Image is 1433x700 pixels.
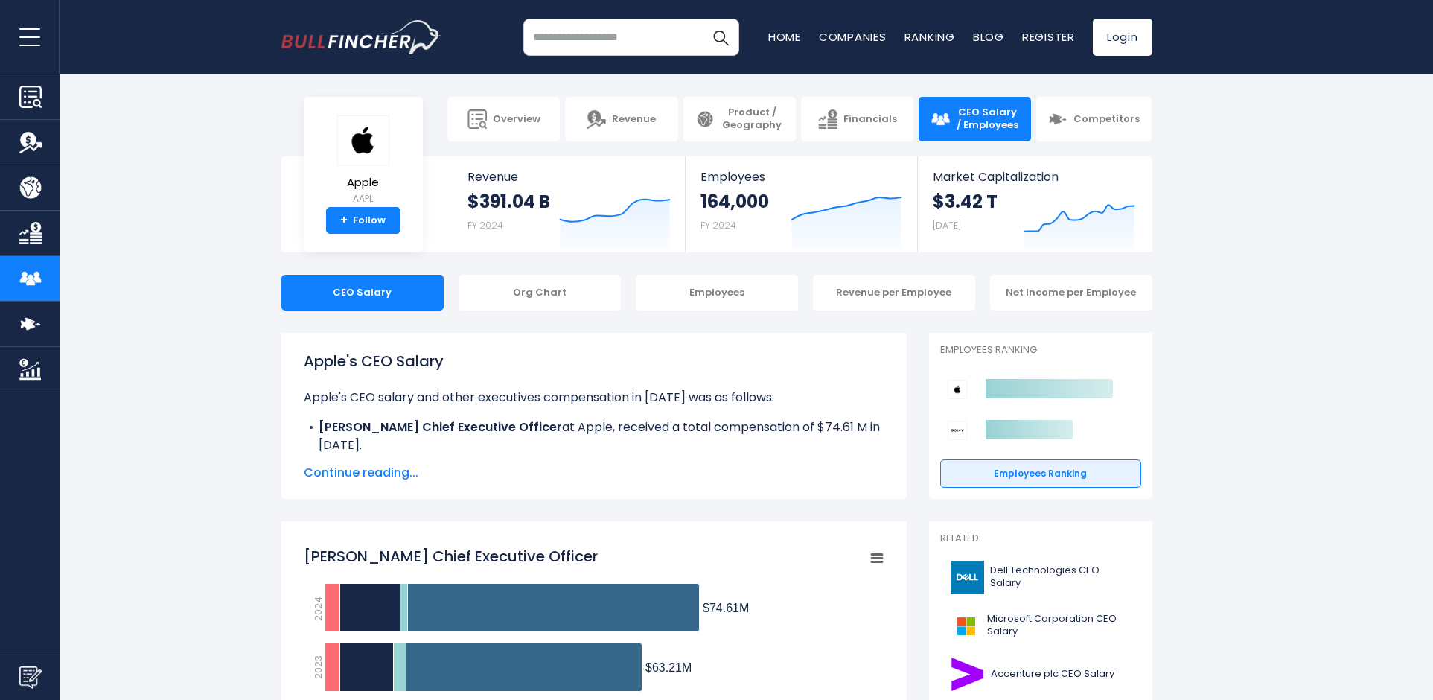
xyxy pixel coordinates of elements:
p: Apple's CEO salary and other executives compensation in [DATE] was as follows: [304,389,884,407]
div: Org Chart [459,275,621,311]
p: Related [940,532,1141,545]
tspan: [PERSON_NAME] Chief Executive Officer [304,546,598,567]
span: Dell Technologies CEO Salary [990,564,1132,590]
strong: $391.04 B [467,190,550,213]
span: Revenue [612,113,656,126]
button: Search [702,19,739,56]
span: CEO Salary / Employees [956,106,1019,132]
a: Register [1022,29,1075,45]
text: 2024 [310,596,325,621]
a: Market Capitalization $3.42 T [DATE] [918,156,1150,252]
div: Revenue per Employee [813,275,975,311]
a: Login [1093,19,1152,56]
a: Employees 164,000 FY 2024 [686,156,917,252]
img: MSFT logo [949,609,983,643]
small: [DATE] [933,219,961,232]
a: Apple AAPL [336,115,390,208]
a: Blog [973,29,1004,45]
span: Microsoft Corporation CEO Salary [987,613,1132,638]
strong: $3.42 T [933,190,998,213]
a: Overview [447,97,560,141]
img: Apple competitors logo [948,380,967,399]
p: Employees Ranking [940,344,1141,357]
span: Competitors [1073,113,1140,126]
img: Sony Group Corporation competitors logo [948,421,967,440]
a: Dell Technologies CEO Salary [940,557,1141,598]
span: Overview [493,113,540,126]
a: +Follow [326,207,400,234]
img: bullfincher logo [281,20,441,54]
small: AAPL [337,192,389,206]
div: CEO Salary [281,275,444,311]
a: Home [768,29,801,45]
tspan: $63.21M [645,661,692,674]
a: Financials [801,97,913,141]
span: Employees [700,170,902,184]
span: Accenture plc CEO Salary [991,668,1114,681]
li: at Apple, received a total compensation of $74.61 M in [DATE]. [304,419,884,454]
div: Net Income per Employee [990,275,1152,311]
a: CEO Salary / Employees [919,97,1031,141]
h1: Apple's CEO Salary [304,350,884,372]
small: FY 2024 [467,219,503,232]
small: FY 2024 [700,219,736,232]
b: [PERSON_NAME] Chief Executive Officer [319,419,562,436]
strong: + [340,214,348,227]
span: Continue reading... [304,464,884,482]
span: Financials [843,113,897,126]
span: Product / Geography [721,106,784,132]
img: ACN logo [949,658,986,691]
text: 2023 [310,655,325,679]
a: Go to homepage [281,20,441,54]
span: Revenue [467,170,671,184]
strong: 164,000 [700,190,769,213]
div: Employees [636,275,798,311]
a: Accenture plc CEO Salary [940,654,1141,695]
img: DELL logo [949,561,986,594]
a: Product / Geography [683,97,796,141]
a: Revenue $391.04 B FY 2024 [453,156,686,252]
a: Microsoft Corporation CEO Salary [940,605,1141,646]
a: Competitors [1036,97,1152,141]
a: Employees Ranking [940,459,1141,488]
a: Ranking [904,29,955,45]
a: Revenue [565,97,677,141]
a: Companies [819,29,887,45]
tspan: $74.61M [703,602,749,614]
span: Market Capitalization [933,170,1135,184]
span: Apple [337,176,389,189]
